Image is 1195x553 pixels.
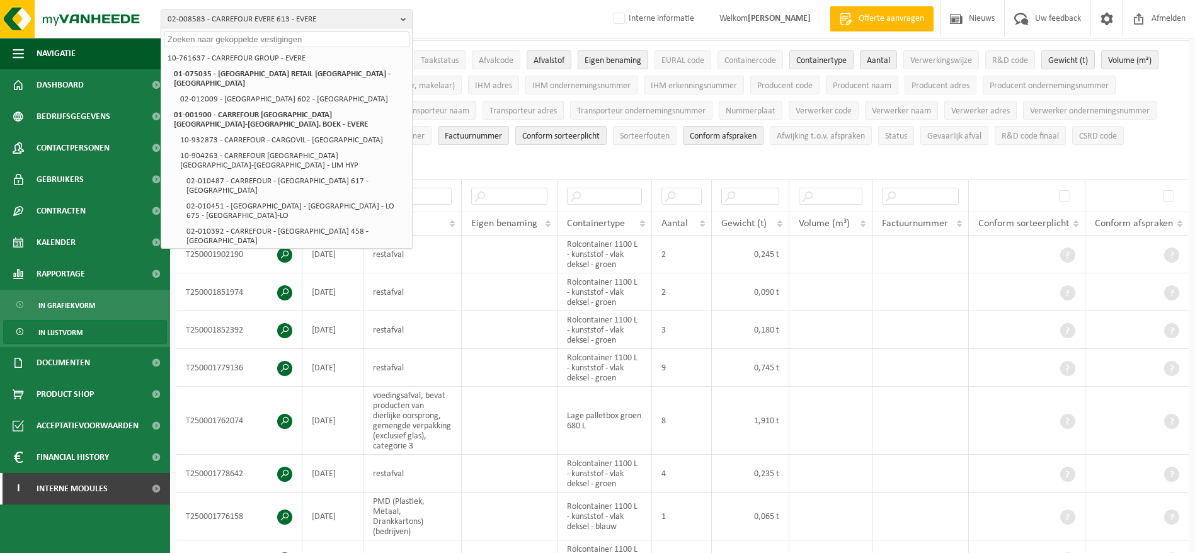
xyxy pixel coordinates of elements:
[905,76,976,94] button: Producent adresProducent adres: Activate to sort
[37,258,85,290] span: Rapportage
[585,56,641,66] span: Eigen benaming
[489,106,557,116] span: Transporteur adres
[661,56,704,66] span: EURAL code
[721,219,767,229] span: Gewicht (t)
[37,347,90,379] span: Documenten
[726,106,775,116] span: Nummerplaat
[176,236,302,273] td: T250001902190
[796,106,852,116] span: Verwerker code
[652,236,712,273] td: 2
[652,493,712,540] td: 1
[652,273,712,311] td: 2
[176,132,409,148] li: 10-932873 - CARREFOUR - CARGOVIL - [GEOGRAPHIC_DATA]
[37,473,108,505] span: Interne modules
[161,9,413,28] button: 02-008583 - CARREFOUR EVERE 613 - EVERE
[174,111,368,128] strong: 01-001900 - CARREFOUR [GEOGRAPHIC_DATA] [GEOGRAPHIC_DATA]-[GEOGRAPHIC_DATA]. BOEK - EVERE
[1101,50,1158,69] button: Volume (m³)Volume (m³): Activate to sort
[570,101,712,120] button: Transporteur ondernemingsnummerTransporteur ondernemingsnummer : Activate to sort
[557,311,651,349] td: Rolcontainer 1100 L - kunststof - vlak deksel - groen
[176,387,302,455] td: T250001762074
[878,126,914,145] button: StatusStatus: Activate to sort
[438,126,509,145] button: FactuurnummerFactuurnummer: Activate to sort
[1030,106,1150,116] span: Verwerker ondernemingsnummer
[3,293,167,317] a: In grafiekvorm
[1041,50,1095,69] button: Gewicht (t)Gewicht (t): Activate to sort
[652,349,712,387] td: 9
[37,442,109,473] span: Financial History
[951,106,1010,116] span: Verwerker adres
[860,50,897,69] button: AantalAantal: Activate to sort
[748,14,811,23] strong: [PERSON_NAME]
[302,493,363,540] td: [DATE]
[750,76,820,94] button: Producent codeProducent code: Activate to sort
[799,219,850,229] span: Volume (m³)
[515,126,607,145] button: Conform sorteerplicht : Activate to sort
[683,126,763,145] button: Conform afspraken : Activate to sort
[1023,101,1157,120] button: Verwerker ondernemingsnummerVerwerker ondernemingsnummer: Activate to sort
[661,219,688,229] span: Aantal
[363,311,461,349] td: restafval
[475,81,512,91] span: IHM adres
[37,195,86,227] span: Contracten
[885,132,907,141] span: Status
[557,387,651,455] td: Lage palletbox groen 680 L
[1072,126,1124,145] button: CSRD codeCSRD code: Activate to sort
[557,349,651,387] td: Rolcontainer 1100 L - kunststof - vlak deksel - groen
[445,132,502,141] span: Factuurnummer
[992,56,1028,66] span: R&D code
[620,132,670,141] span: Sorteerfouten
[302,455,363,493] td: [DATE]
[164,50,409,66] li: 10-761637 - CARREFOUR GROUP - EVERE
[855,13,927,25] span: Offerte aanvragen
[903,50,979,69] button: VerwerkingswijzeVerwerkingswijze: Activate to sort
[724,56,776,66] span: Containercode
[13,473,24,505] span: I
[183,198,409,224] li: 02-010451 - [GEOGRAPHIC_DATA] - [GEOGRAPHIC_DATA] - LO 675 - [GEOGRAPHIC_DATA]-LO
[472,50,520,69] button: AfvalcodeAfvalcode: Activate to sort
[38,321,83,345] span: In lijstvorm
[3,320,167,344] a: In lijstvorm
[613,126,677,145] button: SorteerfoutenSorteerfouten: Activate to sort
[176,349,302,387] td: T250001779136
[302,273,363,311] td: [DATE]
[164,31,409,47] input: Zoeken naar gekoppelde vestigingen
[611,9,694,28] label: Interne informatie
[37,227,76,258] span: Kalender
[1002,132,1059,141] span: R&D code finaal
[577,106,706,116] span: Transporteur ondernemingsnummer
[1048,56,1088,66] span: Gewicht (t)
[37,132,110,164] span: Contactpersonen
[990,81,1109,91] span: Producent ondernemingsnummer
[910,56,972,66] span: Verwerkingswijze
[557,455,651,493] td: Rolcontainer 1100 L - kunststof - vlak deksel - groen
[557,273,651,311] td: Rolcontainer 1100 L - kunststof - vlak deksel - groen
[37,379,94,410] span: Product Shop
[176,493,302,540] td: T250001776158
[718,50,783,69] button: ContainercodeContainercode: Activate to sort
[712,387,789,455] td: 1,910 t
[532,81,631,91] span: IHM ondernemingsnummer
[882,219,948,229] span: Factuurnummer
[176,311,302,349] td: T250001852392
[789,101,859,120] button: Verwerker codeVerwerker code: Activate to sort
[655,50,711,69] button: EURAL codeEURAL code: Activate to sort
[363,493,461,540] td: PMD (Plastiek, Metaal, Drankkartons) (bedrijven)
[183,224,409,249] li: 02-010392 - CARREFOUR - [GEOGRAPHIC_DATA] 458 - [GEOGRAPHIC_DATA]
[712,236,789,273] td: 0,245 t
[557,236,651,273] td: Rolcontainer 1100 L - kunststof - vlak deksel - groen
[830,6,934,31] a: Offerte aanvragen
[302,349,363,387] td: [DATE]
[363,273,461,311] td: restafval
[712,455,789,493] td: 0,235 t
[302,387,363,455] td: [DATE]
[652,387,712,455] td: 8
[394,101,476,120] button: Transporteur naamTransporteur naam: Activate to sort
[757,81,813,91] span: Producent code
[1108,56,1152,66] span: Volume (m³)
[176,273,302,311] td: T250001851974
[363,236,461,273] td: restafval
[557,493,651,540] td: Rolcontainer 1100 L - kunststof - vlak deksel - blauw
[37,101,110,132] span: Bedrijfsgegevens
[777,132,865,141] span: Afwijking t.o.v. afspraken
[1095,219,1173,229] span: Conform afspraken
